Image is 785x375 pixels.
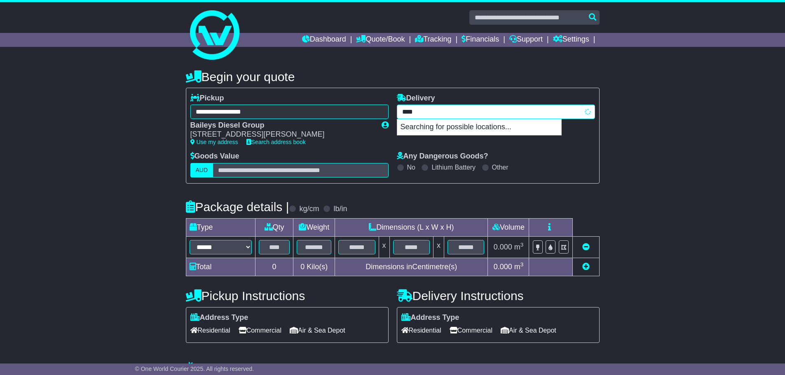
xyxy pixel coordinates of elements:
label: Any Dangerous Goods? [397,152,488,161]
label: Lithium Battery [431,163,476,171]
span: © One World Courier 2025. All rights reserved. [135,366,254,372]
typeahead: Please provide city [397,105,595,119]
td: Type [186,218,255,236]
label: lb/in [333,205,347,214]
a: Dashboard [302,33,346,47]
a: Remove this item [582,243,590,251]
a: Use my address [190,139,238,145]
span: Commercial [450,324,492,337]
span: 0.000 [494,243,512,251]
span: Air & Sea Depot [290,324,345,337]
h4: Delivery Instructions [397,289,600,303]
td: Qty [255,218,293,236]
a: Support [509,33,543,47]
span: Air & Sea Depot [501,324,556,337]
a: Financials [462,33,499,47]
td: Dimensions (L x W x H) [335,218,488,236]
a: Tracking [415,33,451,47]
td: Dimensions in Centimetre(s) [335,258,488,276]
label: Other [492,163,508,171]
h4: Begin your quote [186,70,600,84]
td: Kilo(s) [293,258,335,276]
span: Commercial [239,324,281,337]
span: Residential [190,324,230,337]
p: Searching for possible locations... [397,119,561,135]
sup: 3 [520,242,524,248]
span: Residential [401,324,441,337]
label: AUD [190,163,213,177]
span: 0.000 [494,263,512,271]
div: Baileys Diesel Group [190,121,373,130]
td: Volume [488,218,529,236]
h4: Warranty & Insurance [186,361,600,375]
td: 0 [255,258,293,276]
label: No [407,163,415,171]
label: kg/cm [299,205,319,214]
div: [STREET_ADDRESS][PERSON_NAME] [190,130,373,139]
label: Delivery [397,94,435,103]
a: Add new item [582,263,590,271]
span: 0 [300,263,305,271]
td: x [433,236,444,258]
td: Total [186,258,255,276]
td: Weight [293,218,335,236]
a: Quote/Book [356,33,405,47]
a: Search address book [246,139,306,145]
span: m [514,243,524,251]
td: x [379,236,389,258]
label: Address Type [190,313,248,322]
label: Address Type [401,313,459,322]
label: Pickup [190,94,224,103]
h4: Package details | [186,200,289,214]
span: m [514,263,524,271]
label: Goods Value [190,152,239,161]
h4: Pickup Instructions [186,289,389,303]
a: Settings [553,33,589,47]
sup: 3 [520,261,524,268]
